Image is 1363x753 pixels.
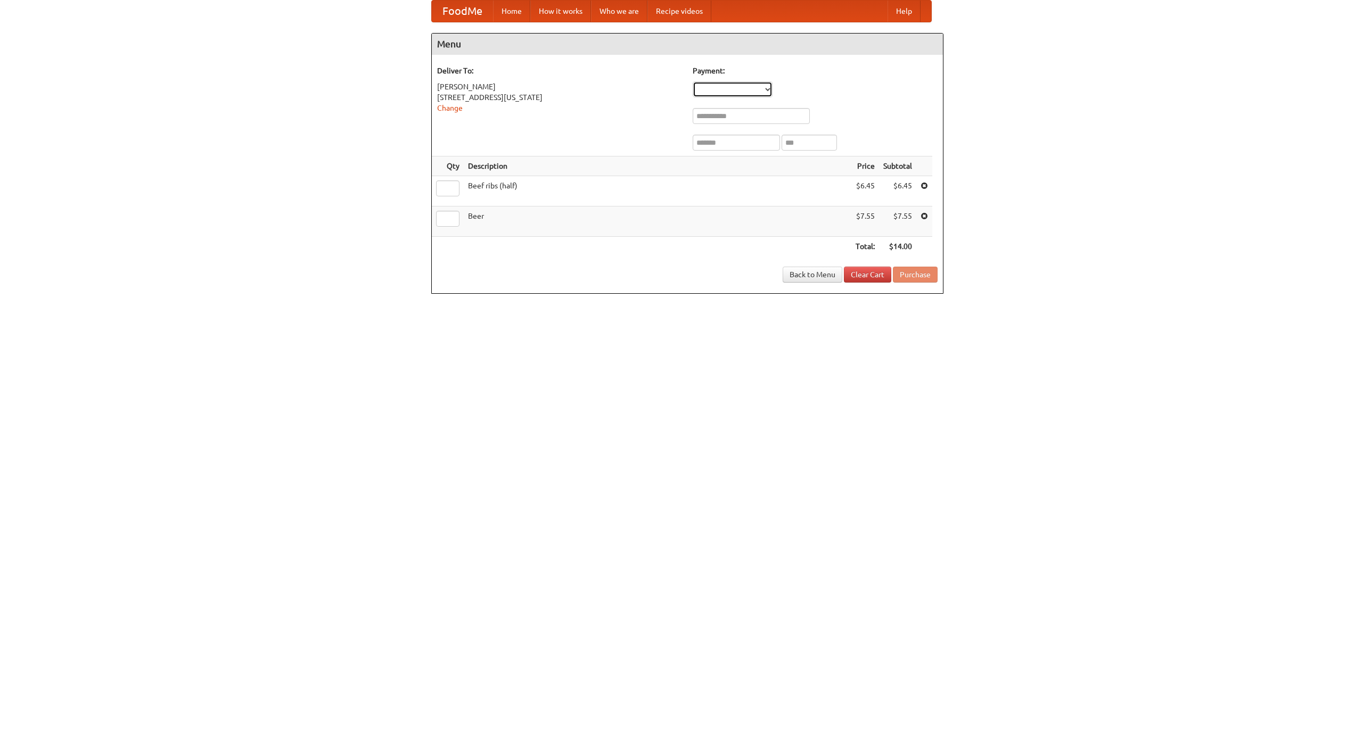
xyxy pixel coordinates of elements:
[879,176,916,206] td: $6.45
[879,206,916,237] td: $7.55
[888,1,921,22] a: Help
[591,1,647,22] a: Who we are
[879,156,916,176] th: Subtotal
[464,176,851,206] td: Beef ribs (half)
[851,156,879,176] th: Price
[851,176,879,206] td: $6.45
[647,1,711,22] a: Recipe videos
[432,1,493,22] a: FoodMe
[893,267,938,283] button: Purchase
[432,156,464,176] th: Qty
[693,65,938,76] h5: Payment:
[879,237,916,256] th: $14.00
[432,34,943,55] h4: Menu
[437,65,682,76] h5: Deliver To:
[464,206,851,237] td: Beer
[437,92,682,103] div: [STREET_ADDRESS][US_STATE]
[844,267,891,283] a: Clear Cart
[851,237,879,256] th: Total:
[437,104,463,112] a: Change
[783,267,842,283] a: Back to Menu
[437,81,682,92] div: [PERSON_NAME]
[493,1,530,22] a: Home
[464,156,851,176] th: Description
[530,1,591,22] a: How it works
[851,206,879,237] td: $7.55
